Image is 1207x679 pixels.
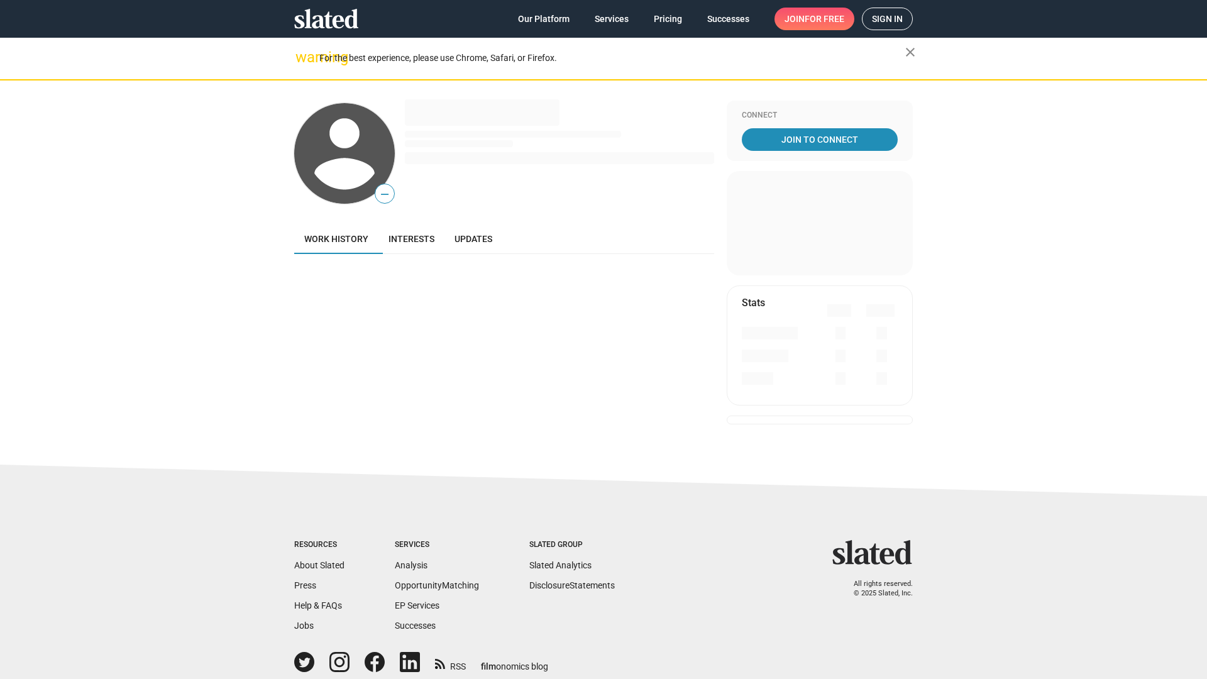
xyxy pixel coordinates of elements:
span: Join [785,8,844,30]
a: EP Services [395,600,439,610]
a: Sign in [862,8,913,30]
span: Pricing [654,8,682,30]
a: About Slated [294,560,344,570]
div: Resources [294,540,344,550]
div: Slated Group [529,540,615,550]
a: Analysis [395,560,427,570]
a: Pricing [644,8,692,30]
a: Successes [697,8,759,30]
mat-icon: close [903,45,918,60]
div: For the best experience, please use Chrome, Safari, or Firefox. [319,50,905,67]
span: Our Platform [518,8,570,30]
mat-card-title: Stats [742,296,765,309]
a: Jobs [294,621,314,631]
span: Interests [389,234,434,244]
span: — [375,186,394,202]
span: Sign in [872,8,903,30]
mat-icon: warning [295,50,311,65]
a: Successes [395,621,436,631]
div: Connect [742,111,898,121]
a: Joinfor free [774,8,854,30]
span: Successes [707,8,749,30]
a: OpportunityMatching [395,580,479,590]
span: Join To Connect [744,128,895,151]
a: Slated Analytics [529,560,592,570]
a: Our Platform [508,8,580,30]
a: Join To Connect [742,128,898,151]
a: filmonomics blog [481,651,548,673]
a: Updates [444,224,502,254]
span: Services [595,8,629,30]
a: Services [585,8,639,30]
a: Help & FAQs [294,600,342,610]
a: RSS [435,653,466,673]
a: Work history [294,224,378,254]
span: film [481,661,496,671]
span: for free [805,8,844,30]
a: Press [294,580,316,590]
a: DisclosureStatements [529,580,615,590]
a: Interests [378,224,444,254]
span: Work history [304,234,368,244]
p: All rights reserved. © 2025 Slated, Inc. [840,580,913,598]
span: Updates [455,234,492,244]
div: Services [395,540,479,550]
